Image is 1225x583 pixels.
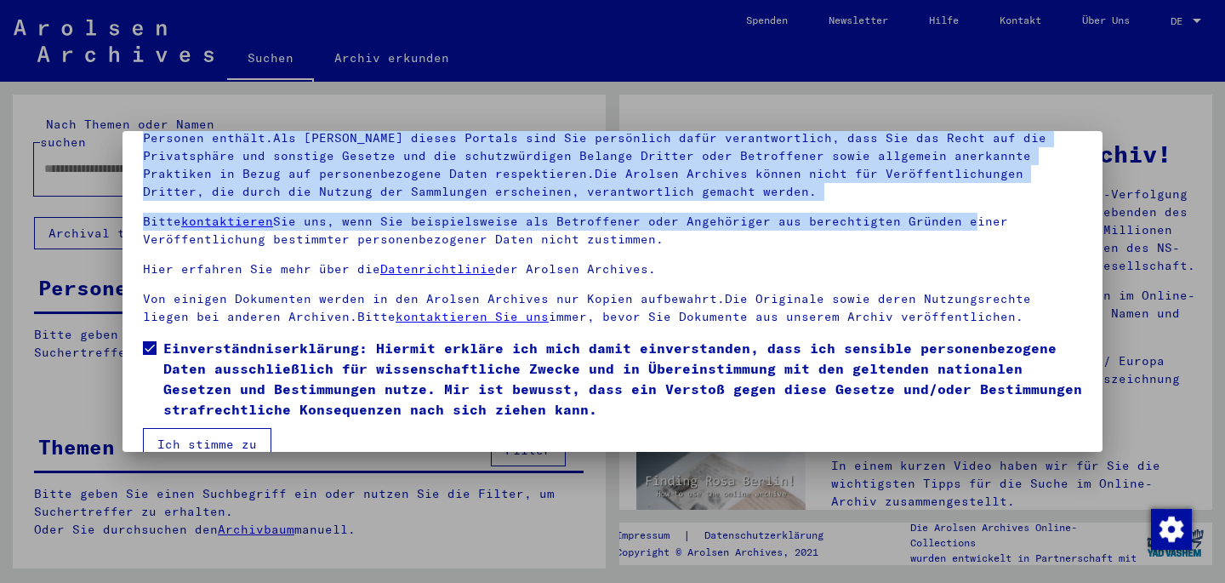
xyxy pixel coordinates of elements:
[163,338,1082,420] span: Einverständniserklärung: Hiermit erkläre ich mich damit einverstanden, dass ich sensible personen...
[143,111,1082,201] p: Bitte beachten Sie, dass dieses Portal über NS - Verfolgte sensible Daten zu identifizierten oder...
[143,428,271,460] button: Ich stimme zu
[143,260,1082,278] p: Hier erfahren Sie mehr über die der Arolsen Archives.
[181,214,273,229] a: kontaktieren
[396,309,549,324] a: kontaktieren Sie uns
[143,290,1082,326] p: Von einigen Dokumenten werden in den Arolsen Archives nur Kopien aufbewahrt.Die Originale sowie d...
[1151,509,1192,550] img: Zustimmung ändern
[1150,508,1191,549] div: Zustimmung ändern
[380,261,495,277] a: Datenrichtlinie
[143,213,1082,249] p: Bitte Sie uns, wenn Sie beispielsweise als Betroffener oder Angehöriger aus berechtigten Gründen ...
